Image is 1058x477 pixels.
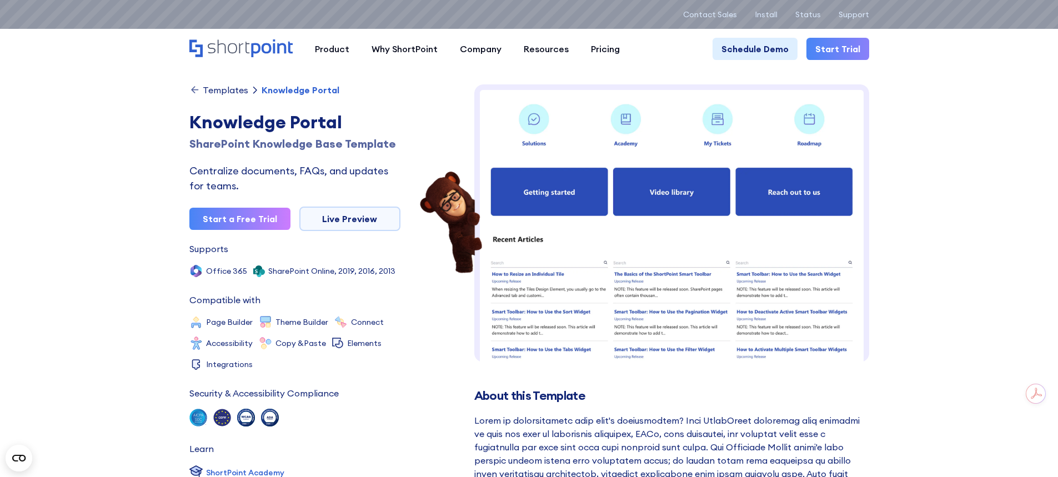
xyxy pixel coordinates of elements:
[189,389,339,398] div: Security & Accessibility Compliance
[372,42,438,56] div: Why ShortPoint
[275,318,328,326] div: Theme Builder
[591,42,620,56] div: Pricing
[806,38,869,60] a: Start Trial
[268,267,395,275] div: SharePoint Online, 2019, 2016, 2013
[351,318,384,326] div: Connect
[299,207,400,231] a: Live Preview
[189,244,228,253] div: Supports
[580,38,631,60] a: Pricing
[189,295,260,304] div: Compatible with
[189,135,400,152] div: SharePoint Knowledge Base Template
[275,339,326,347] div: Copy &Paste
[858,348,1058,477] iframe: Chat Widget
[460,42,502,56] div: Company
[839,10,869,19] a: Support
[713,38,798,60] a: Schedule Demo
[6,445,32,471] button: Open CMP widget
[206,267,247,275] div: Office 365
[189,39,293,58] a: Home
[189,444,214,453] div: Learn
[262,86,339,94] div: Knowledge Portal
[304,38,360,60] a: Product
[206,318,253,326] div: Page Builder
[360,38,449,60] a: Why ShortPoint
[189,109,400,135] div: Knowledge Portal
[449,38,513,60] a: Company
[315,42,349,56] div: Product
[203,86,248,94] div: Templates
[795,10,821,19] a: Status
[474,389,869,403] h2: About this Template
[206,360,253,368] div: Integrations
[755,10,778,19] a: Install
[513,38,580,60] a: Resources
[189,409,207,426] img: soc 2
[189,84,248,96] a: Templates
[189,163,400,193] div: Centralize documents, FAQs, and updates for teams.
[347,339,382,347] div: Elements
[206,339,253,347] div: Accessibility
[524,42,569,56] div: Resources
[189,208,290,230] a: Start a Free Trial
[683,10,737,19] a: Contact Sales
